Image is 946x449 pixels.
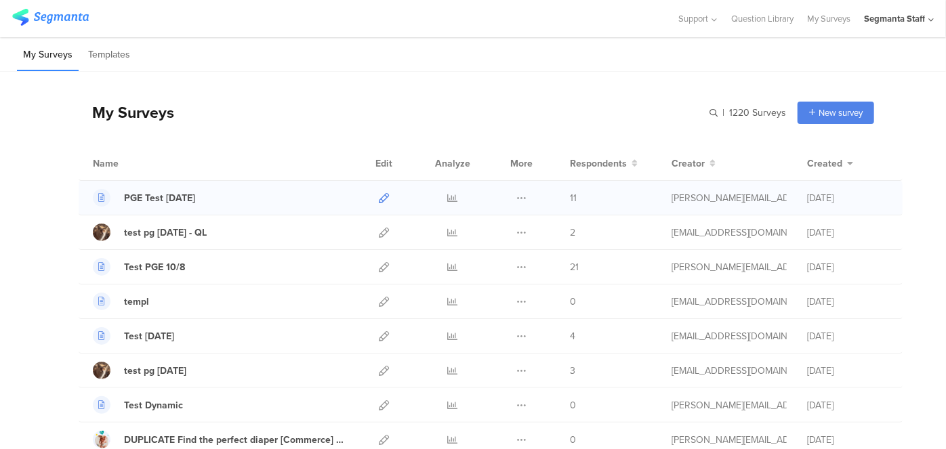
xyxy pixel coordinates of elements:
[807,156,853,171] button: Created
[864,12,925,25] div: Segmanta Staff
[79,101,174,124] div: My Surveys
[570,226,575,240] span: 2
[672,260,787,274] div: raymund@segmanta.com
[124,398,183,412] div: Test Dynamic
[570,260,579,274] span: 21
[672,433,787,447] div: riel@segmanta.com
[93,223,207,241] a: test pg [DATE] - QL
[570,156,627,171] span: Respondents
[93,258,185,276] a: Test PGE 10/8
[672,226,787,240] div: eliran@segmanta.com
[807,156,842,171] span: Created
[124,226,207,240] div: test pg 8oct25 - QL
[124,364,186,378] div: test pg 8oct 25
[672,364,787,378] div: eliran@segmanta.com
[124,433,349,447] div: DUPLICATE Find the perfect diaper [Commerce] Diapers Product Recommender
[679,12,709,25] span: Support
[672,156,716,171] button: Creator
[807,191,888,205] div: [DATE]
[807,398,888,412] div: [DATE]
[82,39,136,71] li: Templates
[807,329,888,343] div: [DATE]
[807,433,888,447] div: [DATE]
[807,364,888,378] div: [DATE]
[570,433,576,447] span: 0
[93,362,186,379] a: test pg [DATE]
[570,364,575,378] span: 3
[570,156,638,171] button: Respondents
[672,295,787,309] div: eliran@segmanta.com
[93,431,349,448] a: DUPLICATE Find the perfect diaper [Commerce] Diapers Product Recommender
[807,226,888,240] div: [DATE]
[124,295,149,309] div: templ
[570,295,576,309] span: 0
[819,106,863,119] span: New survey
[672,398,787,412] div: raymund@segmanta.com
[729,106,786,120] span: 1220 Surveys
[17,39,79,71] li: My Surveys
[93,156,174,171] div: Name
[570,191,577,205] span: 11
[124,260,185,274] div: Test PGE 10/8
[93,396,183,414] a: Test Dynamic
[124,329,174,343] div: Test 10.08.25
[12,9,89,26] img: segmanta logo
[807,260,888,274] div: [DATE]
[93,189,195,207] a: PGE Test [DATE]
[507,146,536,180] div: More
[672,191,787,205] div: riel@segmanta.com
[432,146,473,180] div: Analyze
[672,156,705,171] span: Creator
[369,146,398,180] div: Edit
[93,327,174,345] a: Test [DATE]
[672,329,787,343] div: channelle@segmanta.com
[124,191,195,205] div: PGE Test 10.08.25
[807,295,888,309] div: [DATE]
[570,329,575,343] span: 4
[570,398,576,412] span: 0
[93,293,149,310] a: templ
[720,106,726,120] span: |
